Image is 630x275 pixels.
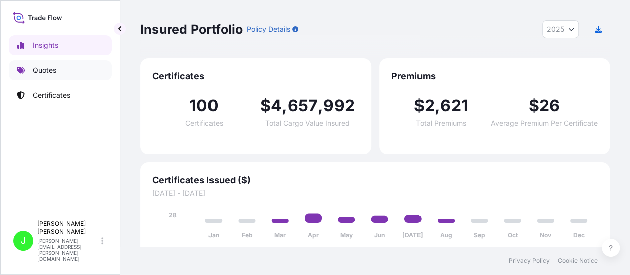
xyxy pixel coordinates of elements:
tspan: Feb [241,231,252,239]
p: Certificates [33,90,70,100]
span: 657 [287,98,318,114]
a: Certificates [9,85,112,105]
span: 100 [189,98,219,114]
a: Quotes [9,60,112,80]
span: Certificates [185,120,223,127]
span: Premiums [391,70,598,82]
span: 2025 [547,24,564,34]
span: 4 [271,98,282,114]
tspan: May [340,231,353,239]
span: $ [529,98,539,114]
tspan: Aug [440,231,452,239]
span: , [435,98,440,114]
span: , [282,98,287,114]
span: Certificates [152,70,359,82]
tspan: Jan [208,231,219,239]
button: Year Selector [542,20,579,38]
tspan: [DATE] [402,231,423,239]
tspan: Mar [274,231,286,239]
p: Quotes [33,65,56,75]
tspan: Nov [540,231,552,239]
tspan: 28 [169,211,177,219]
span: , [318,98,323,114]
p: Insured Portfolio [140,21,243,37]
a: Insights [9,35,112,55]
span: [DATE] - [DATE] [152,188,598,198]
span: J [21,236,26,246]
p: Policy Details [247,24,290,34]
tspan: Sep [474,231,485,239]
span: Total Premiums [416,120,466,127]
tspan: Apr [308,231,319,239]
span: Certificates Issued ($) [152,174,598,186]
tspan: Oct [507,231,518,239]
a: Privacy Policy [509,257,550,265]
p: [PERSON_NAME] [PERSON_NAME] [37,220,99,236]
span: 26 [539,98,560,114]
p: [PERSON_NAME][EMAIL_ADDRESS][PERSON_NAME][DOMAIN_NAME] [37,238,99,262]
span: 621 [440,98,468,114]
tspan: Dec [573,231,584,239]
span: $ [414,98,425,114]
a: Cookie Notice [558,257,598,265]
span: 2 [425,98,435,114]
span: Average Premium Per Certificate [491,120,598,127]
p: Insights [33,40,58,50]
span: Total Cargo Value Insured [265,120,350,127]
span: 992 [323,98,355,114]
tspan: Jun [374,231,385,239]
span: $ [260,98,271,114]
